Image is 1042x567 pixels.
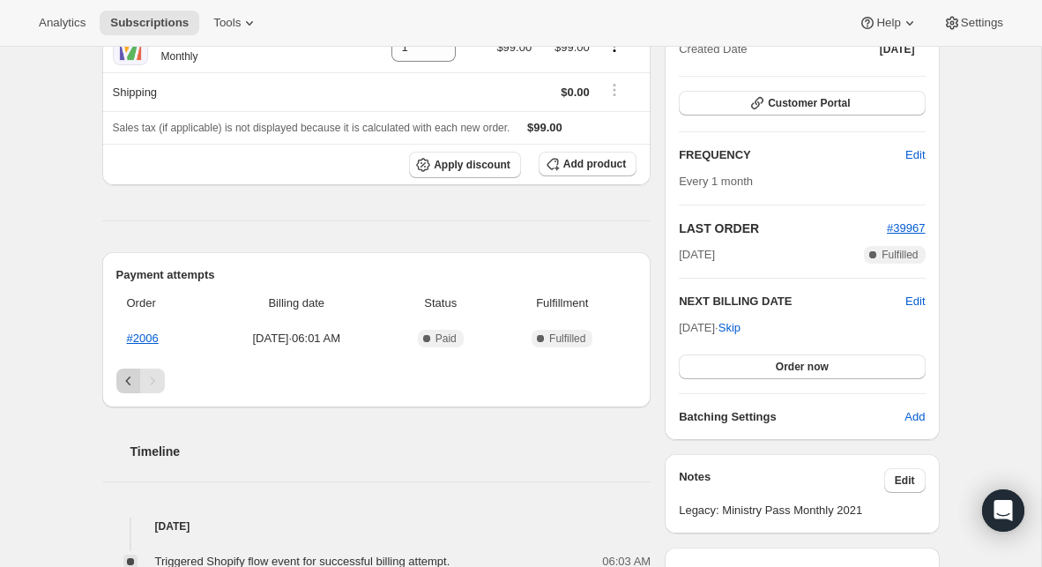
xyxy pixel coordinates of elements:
span: Analytics [39,16,86,30]
span: Order now [776,360,829,374]
button: Customer Portal [679,91,925,116]
span: [DATE] · 06:01 AM [210,330,383,347]
button: Subscriptions [100,11,199,35]
span: Fulfilled [882,248,918,262]
button: Tools [203,11,269,35]
span: Settings [961,16,1003,30]
button: Edit [895,141,935,169]
button: Order now [679,354,925,379]
span: $99.00 [496,41,532,54]
span: Add [904,408,925,426]
div: Ministry Pass: Sermon Suite [148,30,305,65]
span: Fulfilled [549,332,585,346]
h3: Notes [679,468,884,493]
span: Help [876,16,900,30]
span: $99.00 [554,41,590,54]
button: Previous [116,369,141,393]
a: #39967 [887,221,925,235]
button: Skip [708,314,751,342]
a: #2006 [127,332,159,345]
span: [DATE] · [679,321,741,334]
h4: [DATE] [102,518,651,535]
button: Edit [905,293,925,310]
span: Customer Portal [768,96,850,110]
span: Fulfillment [498,295,626,312]
button: Settings [933,11,1014,35]
span: Subscriptions [110,16,189,30]
span: Every 1 month [679,175,753,188]
span: Skip [718,319,741,337]
span: [DATE] [679,246,715,264]
button: #39967 [887,220,925,237]
span: Apply discount [434,158,510,172]
button: Edit [884,468,926,493]
span: Edit [905,146,925,164]
button: Shipping actions [600,80,629,100]
span: Paid [435,332,457,346]
button: [DATE] [869,37,926,62]
span: Created Date [679,41,747,58]
span: Edit [895,474,915,488]
span: $99.00 [527,121,562,134]
button: Add product [539,152,636,176]
span: Billing date [210,295,383,312]
h2: Timeline [130,443,651,460]
nav: Pagination [116,369,637,393]
span: Status [393,295,488,312]
small: Monthly [161,50,198,63]
span: Sales tax (if applicable) is not displayed because it is calculated with each new order. [113,122,510,134]
h2: LAST ORDER [679,220,887,237]
span: [DATE] [880,42,915,56]
span: Tools [213,16,241,30]
h2: Payment attempts [116,266,637,284]
button: Add [894,403,935,431]
span: Add product [563,157,626,171]
th: Shipping [102,72,366,111]
button: Analytics [28,11,96,35]
h2: FREQUENCY [679,146,905,164]
button: Help [848,11,928,35]
h6: Batching Settings [679,408,904,426]
th: Order [116,284,205,323]
span: $0.00 [561,86,590,99]
div: Open Intercom Messenger [982,489,1024,532]
button: Apply discount [409,152,521,178]
h2: NEXT BILLING DATE [679,293,905,310]
span: Legacy: Ministry Pass Monthly 2021 [679,502,925,519]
